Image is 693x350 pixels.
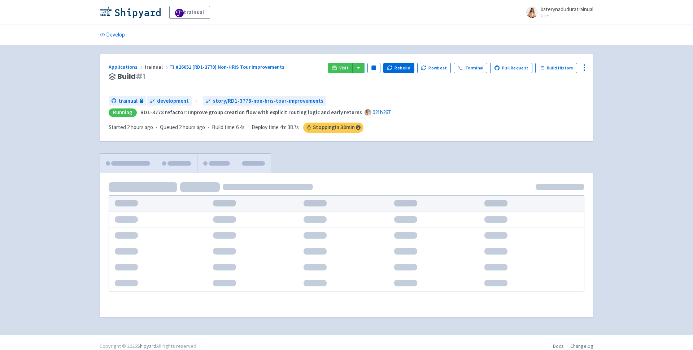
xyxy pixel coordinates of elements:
a: 021b267 [372,109,391,116]
span: Queued [160,124,205,131]
strong: RD1-3778 refactor: Improve group creation flow with explicit routing logic and early returns [140,109,362,116]
a: trainual [169,6,210,19]
img: Shipyard logo [100,7,161,18]
a: #26051 [RD1-3778] Non-HRIS Tour Improvements [170,64,286,70]
span: 4m 38.7s [280,123,299,132]
span: 6.4s [236,123,245,132]
a: story/RD1-3778-non-hris-tour-improvements [203,96,326,106]
a: katerynaduduratrainual User [522,7,593,18]
span: trainual [118,97,138,105]
a: Build History [535,63,577,73]
span: Build [117,72,145,81]
span: story/RD1-3778-non-hris-tour-improvements [213,97,323,105]
a: Pull Request [490,63,532,73]
div: Running [109,108,137,117]
a: Shipyard [137,343,156,349]
div: · · · [109,123,363,133]
span: ← [195,97,200,105]
a: Develop [100,25,125,45]
button: Pause [367,63,380,73]
time: 2 hours ago [127,124,153,131]
span: development [157,97,189,105]
button: Rebuild [383,63,414,73]
span: Stopping in 38 min [303,123,363,133]
button: Rowboat [417,63,451,73]
a: trainual [109,96,146,106]
div: Copyright © 2025 All rights reserved. [100,342,197,350]
a: development [147,96,192,106]
span: katerynaduduratrainual [541,6,593,13]
span: trainual [144,64,170,70]
span: Visit [339,65,349,71]
a: Changelog [570,343,593,349]
a: Applications [109,64,144,70]
a: Terminal [454,63,487,73]
small: User [541,13,593,18]
span: # 1 [136,71,145,81]
a: Docs [553,343,564,349]
span: Build time [212,123,235,132]
a: Visit [328,63,353,73]
span: Started [109,124,153,131]
span: Deploy time [252,123,279,132]
time: 2 hours ago [179,124,205,131]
